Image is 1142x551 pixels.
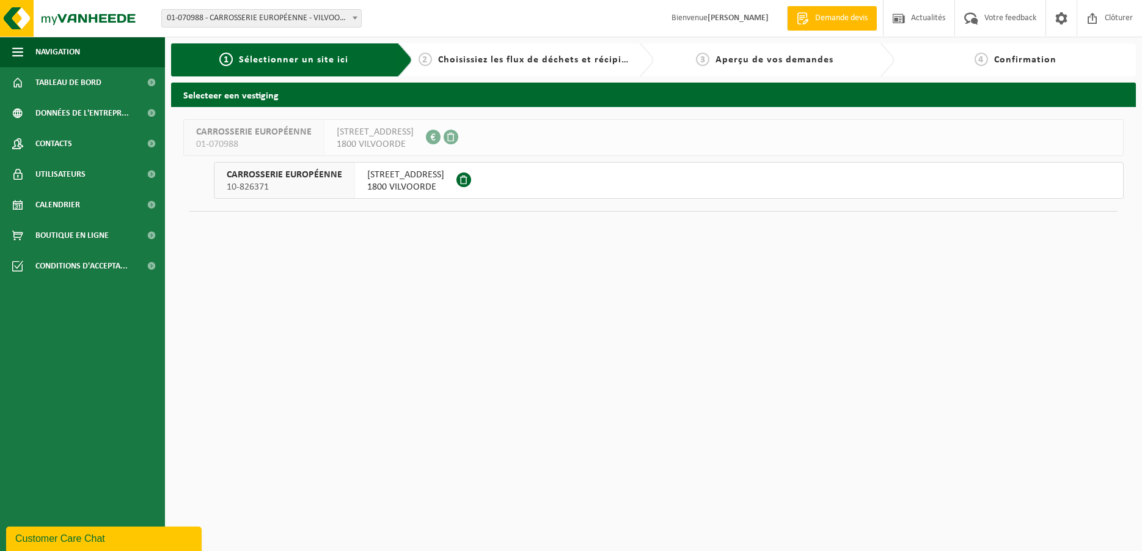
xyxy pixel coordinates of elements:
[337,126,414,138] span: [STREET_ADDRESS]
[6,524,204,551] iframe: chat widget
[696,53,709,66] span: 3
[35,67,101,98] span: Tableau de bord
[994,55,1056,65] span: Confirmation
[214,162,1124,199] button: CARROSSERIE EUROPÉENNE 10-826371 [STREET_ADDRESS]1800 VILVOORDE
[162,10,361,27] span: 01-070988 - CARROSSERIE EUROPÉENNE - VILVOORDE
[196,138,312,150] span: 01-070988
[239,55,348,65] span: Sélectionner un site ici
[35,190,80,220] span: Calendrier
[35,159,86,190] span: Utilisateurs
[219,53,233,66] span: 1
[227,181,342,193] span: 10-826371
[708,13,769,23] strong: [PERSON_NAME]
[787,6,877,31] a: Demande devis
[161,9,362,28] span: 01-070988 - CARROSSERIE EUROPÉENNE - VILVOORDE
[35,98,129,128] span: Données de l'entrepr...
[35,220,109,251] span: Boutique en ligne
[171,83,1136,106] h2: Selecteer een vestiging
[35,128,72,159] span: Contacts
[975,53,988,66] span: 4
[35,37,80,67] span: Navigation
[419,53,432,66] span: 2
[367,169,444,181] span: [STREET_ADDRESS]
[337,138,414,150] span: 1800 VILVOORDE
[227,169,342,181] span: CARROSSERIE EUROPÉENNE
[438,55,642,65] span: Choisissiez les flux de déchets et récipients
[367,181,444,193] span: 1800 VILVOORDE
[196,126,312,138] span: CARROSSERIE EUROPÉENNE
[716,55,833,65] span: Aperçu de vos demandes
[35,251,128,281] span: Conditions d'accepta...
[812,12,871,24] span: Demande devis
